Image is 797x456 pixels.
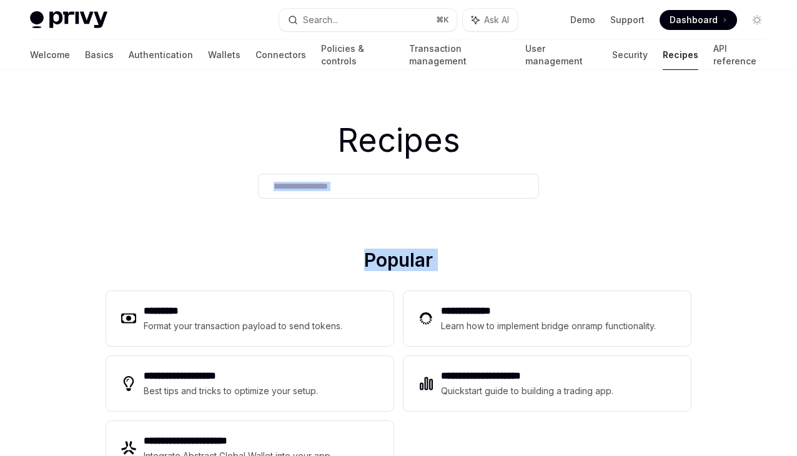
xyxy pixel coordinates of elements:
a: Connectors [255,40,306,70]
a: **** ****Format your transaction payload to send tokens. [106,291,394,346]
a: Basics [85,40,114,70]
span: Dashboard [670,14,718,26]
a: Demo [570,14,595,26]
button: Search...⌘K [279,9,457,31]
div: Quickstart guide to building a trading app. [441,384,614,399]
div: Best tips and tricks to optimize your setup. [144,384,320,399]
a: Transaction management [409,40,510,70]
a: Policies & controls [321,40,394,70]
h2: Popular [106,249,691,276]
div: Format your transaction payload to send tokens. [144,319,343,334]
a: **** **** ***Learn how to implement bridge onramp functionality. [403,291,691,346]
a: Support [610,14,645,26]
a: Wallets [208,40,240,70]
button: Toggle dark mode [747,10,767,30]
img: light logo [30,11,107,29]
span: ⌘ K [436,15,449,25]
a: API reference [713,40,767,70]
span: Ask AI [484,14,509,26]
a: User management [525,40,597,70]
a: Welcome [30,40,70,70]
div: Search... [303,12,338,27]
a: Recipes [663,40,698,70]
button: Ask AI [463,9,518,31]
a: Dashboard [660,10,737,30]
div: Learn how to implement bridge onramp functionality. [441,319,660,334]
a: Authentication [129,40,193,70]
a: Security [612,40,648,70]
